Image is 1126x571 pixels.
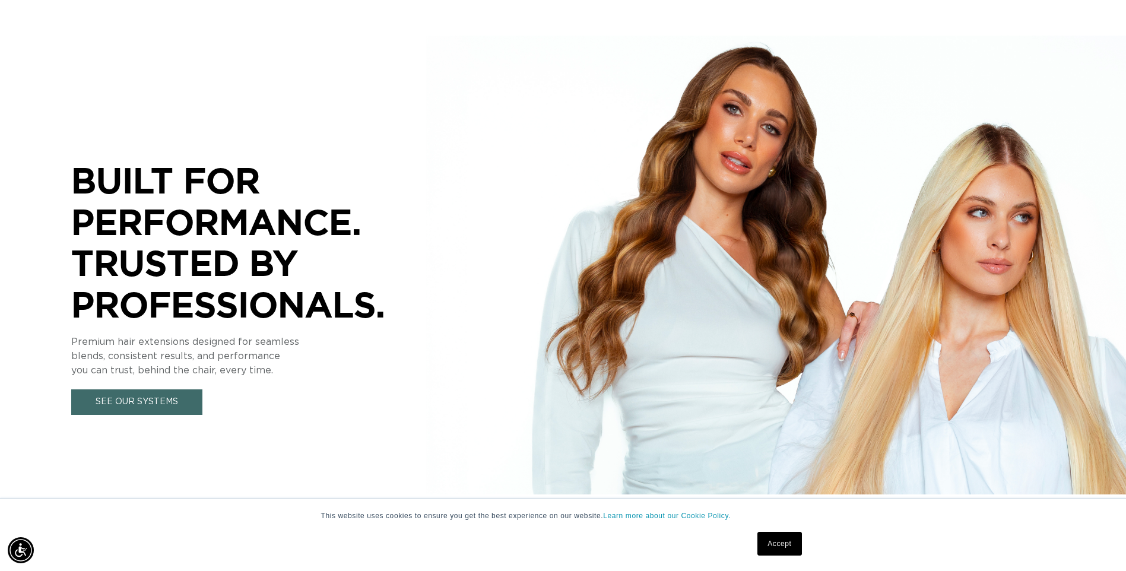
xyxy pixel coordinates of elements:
[321,510,805,521] p: This website uses cookies to ensure you get the best experience on our website.
[71,335,427,378] p: Premium hair extensions designed for seamless blends, consistent results, and performance you can...
[8,537,34,563] div: Accessibility Menu
[1067,514,1126,571] iframe: Chat Widget
[71,160,427,325] p: BUILT FOR PERFORMANCE. TRUSTED BY PROFESSIONALS.
[757,532,801,556] a: Accept
[603,512,731,520] a: Learn more about our Cookie Policy.
[71,389,202,415] a: See Our Systems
